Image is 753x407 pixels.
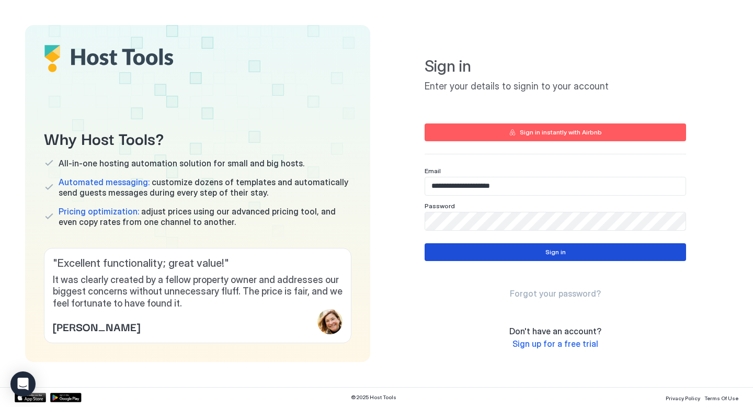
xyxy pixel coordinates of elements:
[351,394,396,401] span: © 2025 Host Tools
[317,309,343,334] div: profile
[425,202,455,210] span: Password
[59,177,150,187] span: Automated messaging:
[53,319,140,334] span: [PERSON_NAME]
[520,128,602,137] div: Sign in instantly with Airbnb
[425,243,686,261] button: Sign in
[59,158,304,168] span: All-in-one hosting automation solution for small and big hosts.
[425,177,686,195] input: Input Field
[704,395,738,401] span: Terms Of Use
[50,393,82,402] a: Google Play Store
[53,257,343,270] span: " Excellent functionality; great value! "
[545,247,566,257] div: Sign in
[425,167,441,175] span: Email
[425,123,686,141] button: Sign in instantly with Airbnb
[59,177,351,198] span: customize dozens of templates and automatically send guests messages during every step of their s...
[425,56,686,76] span: Sign in
[59,206,139,217] span: Pricing optimization:
[59,206,351,227] span: adjust prices using our advanced pricing tool, and even copy rates from one channel to another.
[425,81,686,93] span: Enter your details to signin to your account
[53,274,343,310] span: It was clearly created by a fellow property owner and addresses our biggest concerns without unne...
[10,371,36,397] div: Open Intercom Messenger
[510,288,601,299] a: Forgot your password?
[44,126,351,150] span: Why Host Tools?
[509,326,601,336] span: Don't have an account?
[15,393,46,402] a: App Store
[666,392,700,403] a: Privacy Policy
[425,212,686,230] input: Input Field
[704,392,738,403] a: Terms Of Use
[666,395,700,401] span: Privacy Policy
[512,338,598,349] a: Sign up for a free trial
